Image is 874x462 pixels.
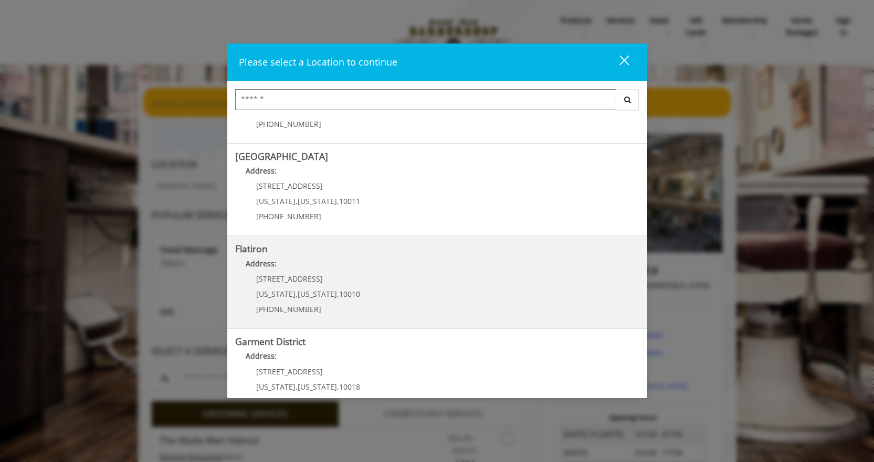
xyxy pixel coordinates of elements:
b: [GEOGRAPHIC_DATA] [235,150,328,163]
button: close dialog [600,51,636,73]
b: Address: [246,351,277,361]
span: 10018 [339,382,360,392]
span: [STREET_ADDRESS] [256,181,323,191]
span: , [337,289,339,299]
div: close dialog [607,55,628,70]
span: , [337,382,339,392]
span: 10010 [339,289,360,299]
span: , [296,196,298,206]
span: , [296,289,298,299]
span: [US_STATE] [298,382,337,392]
b: Flatiron [235,242,268,255]
span: [PHONE_NUMBER] [256,211,321,221]
b: Address: [246,166,277,176]
span: Please select a Location to continue [239,56,397,68]
span: [US_STATE] [298,289,337,299]
span: [STREET_ADDRESS] [256,274,323,284]
span: [PHONE_NUMBER] [256,119,321,129]
b: Address: [246,259,277,268]
span: [US_STATE] [298,196,337,206]
span: [STREET_ADDRESS] [256,367,323,377]
span: 10011 [339,196,360,206]
div: Center Select [235,89,639,115]
span: , [337,196,339,206]
span: [US_STATE] [256,196,296,206]
span: [US_STATE] [256,382,296,392]
i: Search button [622,96,634,103]
span: , [296,382,298,392]
b: Garment District [235,335,306,348]
span: [PHONE_NUMBER] [256,304,321,314]
input: Search Center [235,89,616,110]
span: [US_STATE] [256,289,296,299]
